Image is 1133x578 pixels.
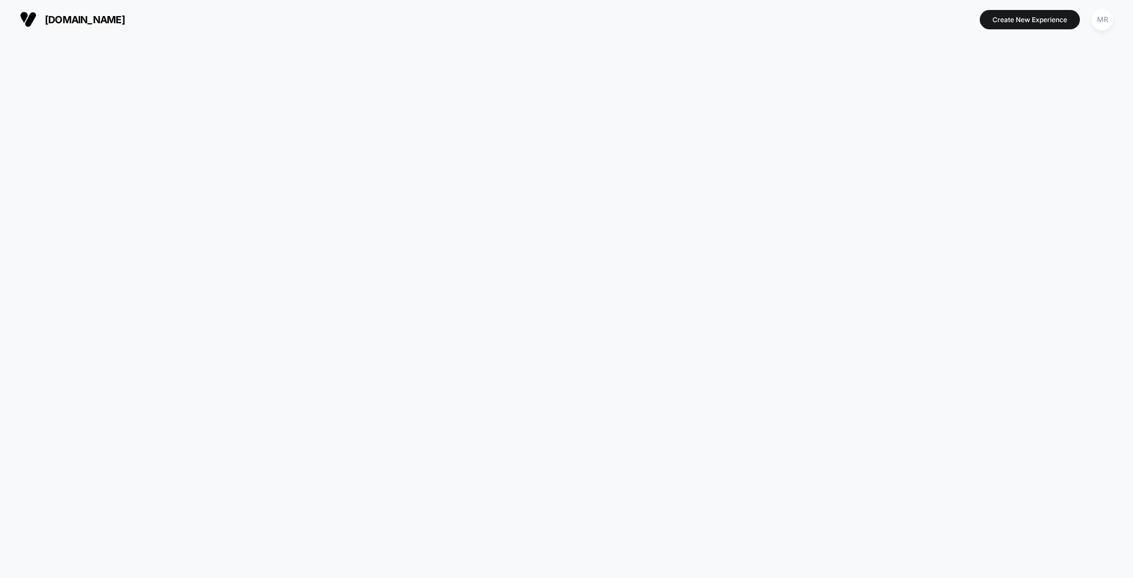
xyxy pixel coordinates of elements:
span: [DOMAIN_NAME] [45,14,125,25]
button: Create New Experience [980,10,1080,29]
div: MR [1092,9,1113,30]
button: [DOMAIN_NAME] [17,11,128,28]
button: MR [1088,8,1116,31]
img: Visually logo [20,11,37,28]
